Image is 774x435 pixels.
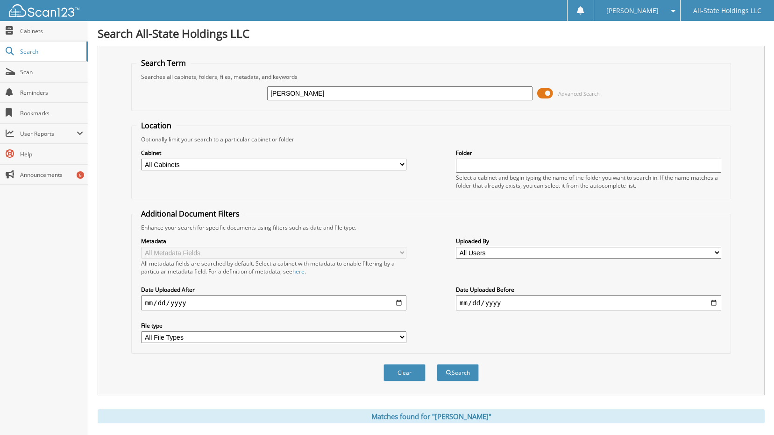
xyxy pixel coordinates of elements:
[20,150,83,158] span: Help
[20,130,77,138] span: User Reports
[558,90,600,97] span: Advanced Search
[77,171,84,179] div: 6
[136,120,176,131] legend: Location
[383,364,426,381] button: Clear
[136,209,244,219] legend: Additional Document Filters
[141,260,406,275] div: All metadata fields are searched by default. Select a cabinet with metadata to enable filtering b...
[136,58,191,68] legend: Search Term
[693,8,761,14] span: All-State Holdings LLC
[20,48,82,56] span: Search
[606,8,659,14] span: [PERSON_NAME]
[141,237,406,245] label: Metadata
[20,27,83,35] span: Cabinets
[141,295,406,310] input: start
[292,267,305,275] a: here
[9,4,79,17] img: scan123-logo-white.svg
[437,364,479,381] button: Search
[136,135,725,143] div: Optionally limit your search to a particular cabinet or folder
[141,322,406,330] label: File type
[456,237,721,245] label: Uploaded By
[98,26,765,41] h1: Search All-State Holdings LLC
[136,224,725,232] div: Enhance your search for specific documents using filters such as date and file type.
[20,171,83,179] span: Announcements
[456,174,721,189] div: Select a cabinet and begin typing the name of the folder you want to search in. If the name match...
[141,149,406,157] label: Cabinet
[20,89,83,97] span: Reminders
[456,149,721,157] label: Folder
[98,409,765,423] div: Matches found for "[PERSON_NAME]"
[141,286,406,294] label: Date Uploaded After
[456,286,721,294] label: Date Uploaded Before
[20,109,83,117] span: Bookmarks
[20,68,83,76] span: Scan
[136,73,725,81] div: Searches all cabinets, folders, files, metadata, and keywords
[456,295,721,310] input: end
